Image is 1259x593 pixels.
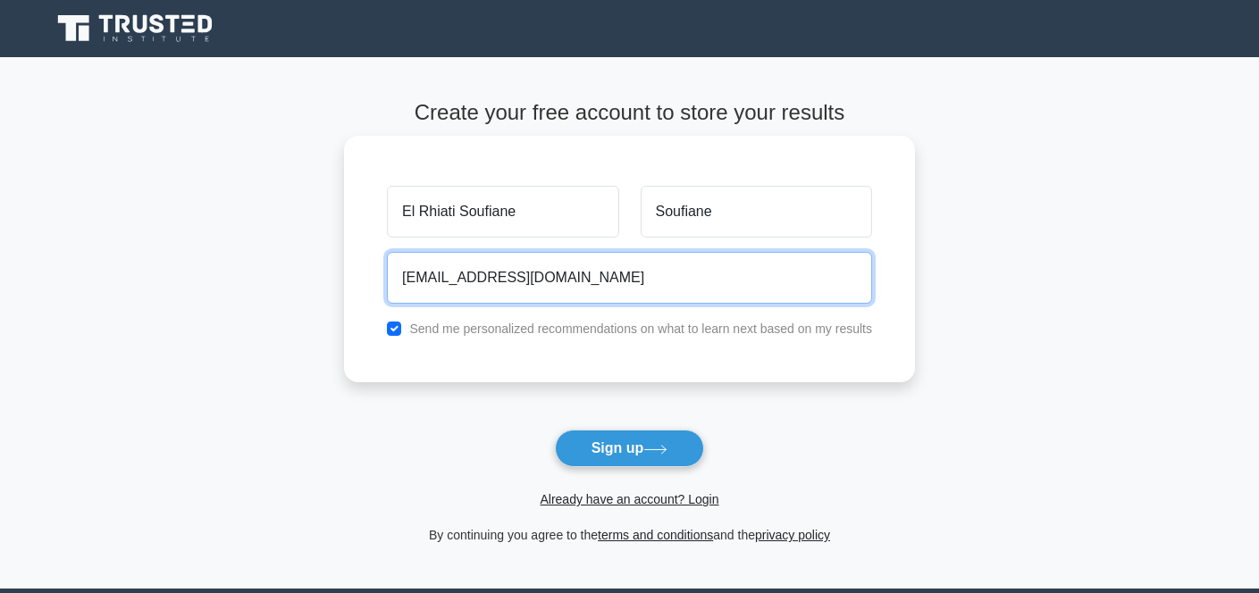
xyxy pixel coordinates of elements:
[755,528,830,542] a: privacy policy
[344,100,915,126] h4: Create your free account to store your results
[409,322,872,336] label: Send me personalized recommendations on what to learn next based on my results
[387,186,618,238] input: First name
[387,252,872,304] input: Email
[555,430,705,467] button: Sign up
[333,524,926,546] div: By continuing you agree to the and the
[598,528,713,542] a: terms and conditions
[641,186,872,238] input: Last name
[540,492,718,506] a: Already have an account? Login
